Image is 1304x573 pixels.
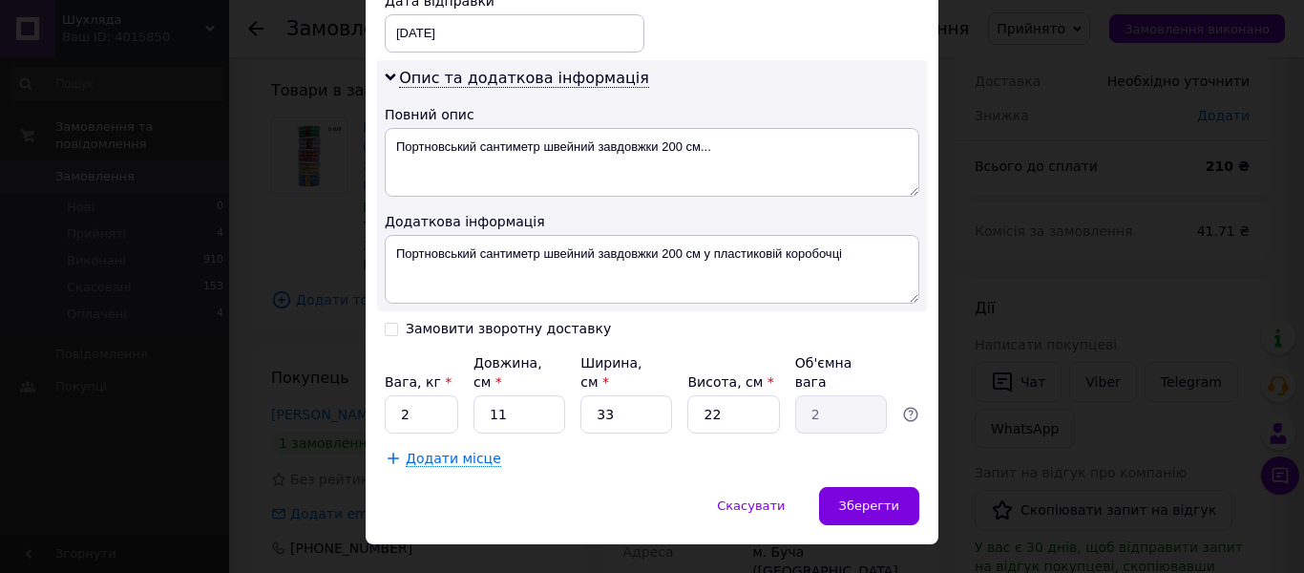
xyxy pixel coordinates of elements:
[385,128,919,197] textarea: Портновський сантиметр швейний завдовжки 200 см...
[385,235,919,304] textarea: Портновський сантиметр швейний завдовжки 200 см у пластиковій коробочці
[687,374,773,390] label: Висота, см
[839,499,899,513] span: Зберегти
[406,321,611,337] div: Замовити зворотну доставку
[795,353,887,392] div: Об'ємна вага
[406,451,501,467] span: Додати місце
[385,212,919,231] div: Додаткова інформація
[385,374,452,390] label: Вага, кг
[473,355,542,390] label: Довжина, см
[385,105,919,124] div: Повний опис
[717,499,785,513] span: Скасувати
[580,355,641,390] label: Ширина, см
[399,69,649,88] span: Опис та додаткова інформація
